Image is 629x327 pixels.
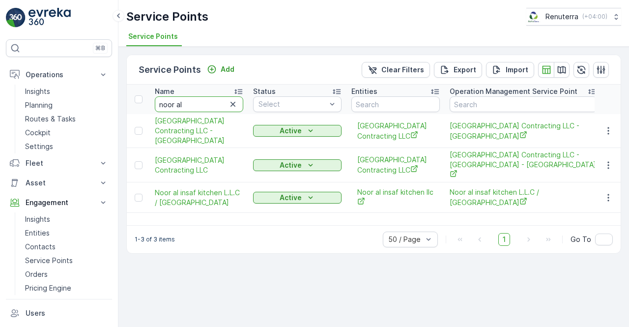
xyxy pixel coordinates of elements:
[450,87,577,96] p: Operation Management Service Point
[362,62,430,78] button: Clear Filters
[25,269,48,279] p: Orders
[6,8,26,28] img: logo
[25,114,76,124] p: Routes & Tasks
[450,150,597,180] a: Noor Al Dhaid Building Contracting LLC - Dubai International Academy - Emirates Hills
[135,194,143,202] div: Toggle Row Selected
[21,240,112,254] a: Contacts
[21,212,112,226] a: Insights
[21,281,112,295] a: Pricing Engine
[526,11,542,22] img: Screenshot_2024-07-26_at_13.33.01.png
[155,87,174,96] p: Name
[6,173,112,193] button: Asset
[280,126,302,136] p: Active
[253,159,342,171] button: Active
[357,155,434,175] a: Noor Al Dhaid Building Contracting LLC
[25,283,71,293] p: Pricing Engine
[155,116,243,146] a: Noor Al Dhaid Building Contracting LLC - Um Sequim
[25,214,50,224] p: Insights
[450,121,597,141] span: [GEOGRAPHIC_DATA] Contracting LLC - [GEOGRAPHIC_DATA]
[357,155,434,175] span: [GEOGRAPHIC_DATA] Contracting LLC
[434,62,482,78] button: Export
[203,63,238,75] button: Add
[155,116,243,146] span: [GEOGRAPHIC_DATA] Contracting LLC - [GEOGRAPHIC_DATA]
[381,65,424,75] p: Clear Filters
[155,155,243,175] span: [GEOGRAPHIC_DATA] Contracting LLC
[26,70,92,80] p: Operations
[25,142,53,151] p: Settings
[450,187,597,208] span: Noor al insaf kitchen L.L.C / [GEOGRAPHIC_DATA]
[21,126,112,140] a: Cockpit
[450,150,597,180] span: [GEOGRAPHIC_DATA] Contracting LLC - [GEOGRAPHIC_DATA] - [GEOGRAPHIC_DATA]
[25,228,50,238] p: Entities
[357,187,434,208] a: Noor al insaf kitchen llc
[571,235,591,244] span: Go To
[526,8,621,26] button: Renuterra(+04:00)
[21,226,112,240] a: Entities
[351,96,440,112] input: Search
[253,192,342,204] button: Active
[506,65,528,75] p: Import
[450,121,597,141] a: Noor Al Dhaid Building Contracting LLC - Um Sequim
[6,303,112,323] a: Users
[95,44,105,52] p: ⌘B
[253,125,342,137] button: Active
[545,12,578,22] p: Renuterra
[155,188,243,208] span: Noor al insaf kitchen L.L.C / [GEOGRAPHIC_DATA]
[280,160,302,170] p: Active
[454,65,476,75] p: Export
[21,112,112,126] a: Routes & Tasks
[26,308,108,318] p: Users
[21,85,112,98] a: Insights
[155,188,243,208] a: Noor al insaf kitchen L.L.C / Ras Al Khor
[6,193,112,212] button: Engagement
[21,268,112,281] a: Orders
[6,65,112,85] button: Operations
[498,233,510,246] span: 1
[29,8,71,28] img: logo_light-DOdMpM7g.png
[486,62,534,78] button: Import
[280,193,302,203] p: Active
[25,100,53,110] p: Planning
[582,13,607,21] p: ( +04:00 )
[21,98,112,112] a: Planning
[351,87,377,96] p: Entities
[25,256,73,266] p: Service Points
[357,121,434,141] a: Noor Al Dhaid Building Contracting LLC
[357,121,434,141] span: [GEOGRAPHIC_DATA] Contracting LLC
[6,153,112,173] button: Fleet
[26,158,92,168] p: Fleet
[26,178,92,188] p: Asset
[450,187,597,208] a: Noor al insaf kitchen L.L.C / Ras Al Khor
[450,96,597,112] input: Search
[21,140,112,153] a: Settings
[135,161,143,169] div: Toggle Row Selected
[26,198,92,208] p: Engagement
[21,254,112,268] a: Service Points
[155,155,243,175] a: Noor Al Dhaid Building Contracting LLC
[25,87,50,96] p: Insights
[135,127,143,135] div: Toggle Row Selected
[221,64,234,74] p: Add
[155,96,243,112] input: Search
[126,9,208,25] p: Service Points
[135,236,175,243] p: 1-3 of 3 items
[139,63,201,77] p: Service Points
[253,87,276,96] p: Status
[258,99,326,109] p: Select
[128,31,178,41] span: Service Points
[25,128,51,138] p: Cockpit
[25,242,56,252] p: Contacts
